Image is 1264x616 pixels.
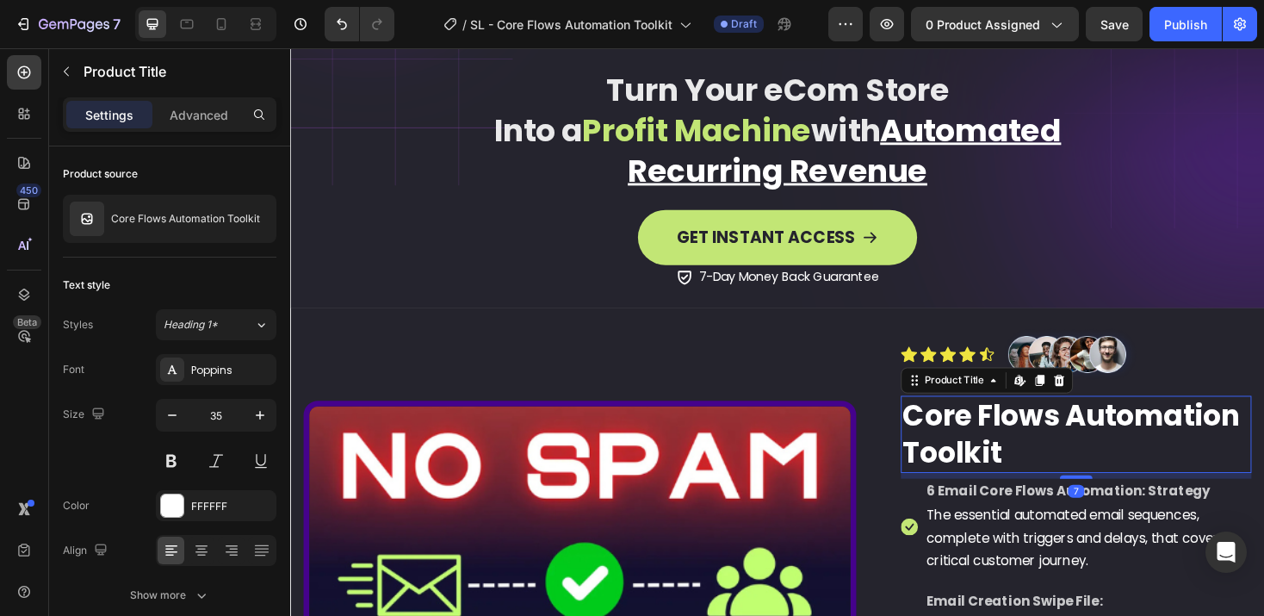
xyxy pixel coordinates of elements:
[164,317,218,333] span: Heading 1*
[325,7,394,41] div: Undo/Redo
[63,317,93,333] div: Styles
[84,61,270,82] p: Product Title
[63,362,84,377] div: Font
[369,171,665,230] button: <p>GET INSTANT ACCESS</p>
[156,309,276,340] button: Heading 1*
[63,277,110,293] div: Text style
[926,16,1040,34] span: 0 product assigned
[674,576,861,596] strong: Email Creation Swipe File:
[130,587,210,604] div: Show more
[1205,532,1247,573] div: Open Intercom Messenger
[358,107,676,152] u: Recurring Revenue
[433,233,625,251] span: 7-Day Money Back Guarantee
[113,14,121,34] p: 7
[731,16,757,32] span: Draft
[1086,7,1143,41] button: Save
[63,498,90,513] div: Color
[13,315,41,329] div: Beta
[470,16,672,34] span: SL - Core Flows Automation Toolkit
[669,345,739,360] div: Product Title
[111,213,260,225] p: Core Flows Automation Toolkit
[7,7,128,41] button: 7
[754,295,900,355] img: gempages_572965182523835508-91e11882-c558-42be-8be6-31fee7ddb637.webp
[70,202,104,236] img: product feature img
[825,464,842,477] div: 7
[85,106,133,124] p: Settings
[290,48,1264,616] iframe: Design area
[191,363,272,378] div: Poppins
[911,7,1079,41] button: 0 product assigned
[1149,7,1222,41] button: Publish
[63,166,138,182] div: Product source
[674,485,985,555] span: The essential automated email sequences, complete with triggers and delays, that cover critical c...
[191,499,272,514] div: FFFFFF
[626,64,818,109] u: Automated
[1100,17,1129,32] span: Save
[1164,16,1207,34] div: Publish
[63,580,276,611] button: Show more
[63,403,108,426] div: Size
[647,369,1019,451] h2: Core Flows Automation Toolkit
[63,539,111,563] div: Align
[170,106,228,124] p: Advanced
[674,460,976,480] strong: 6 Email Core Flows Automation: Strategy
[462,16,467,34] span: /
[310,64,553,109] span: Profit Machine
[410,185,599,216] p: GET INSTANT ACCESS
[16,184,41,197] div: 450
